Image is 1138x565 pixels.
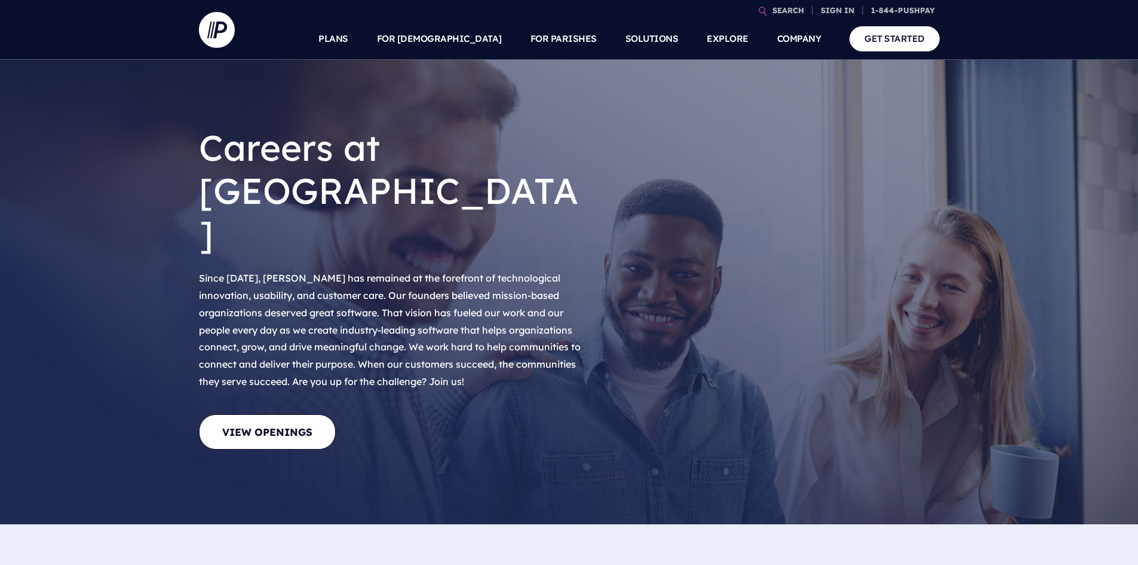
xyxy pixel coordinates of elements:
span: Since [DATE], [PERSON_NAME] has remained at the forefront of technological innovation, usability,... [199,272,581,387]
h1: Careers at [GEOGRAPHIC_DATA] [199,117,587,265]
a: COMPANY [777,18,821,60]
a: PLANS [318,18,348,60]
a: FOR [DEMOGRAPHIC_DATA] [377,18,502,60]
a: FOR PARISHES [530,18,597,60]
a: GET STARTED [849,26,940,51]
a: SOLUTIONS [625,18,679,60]
a: View Openings [199,414,336,450]
a: EXPLORE [707,18,749,60]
